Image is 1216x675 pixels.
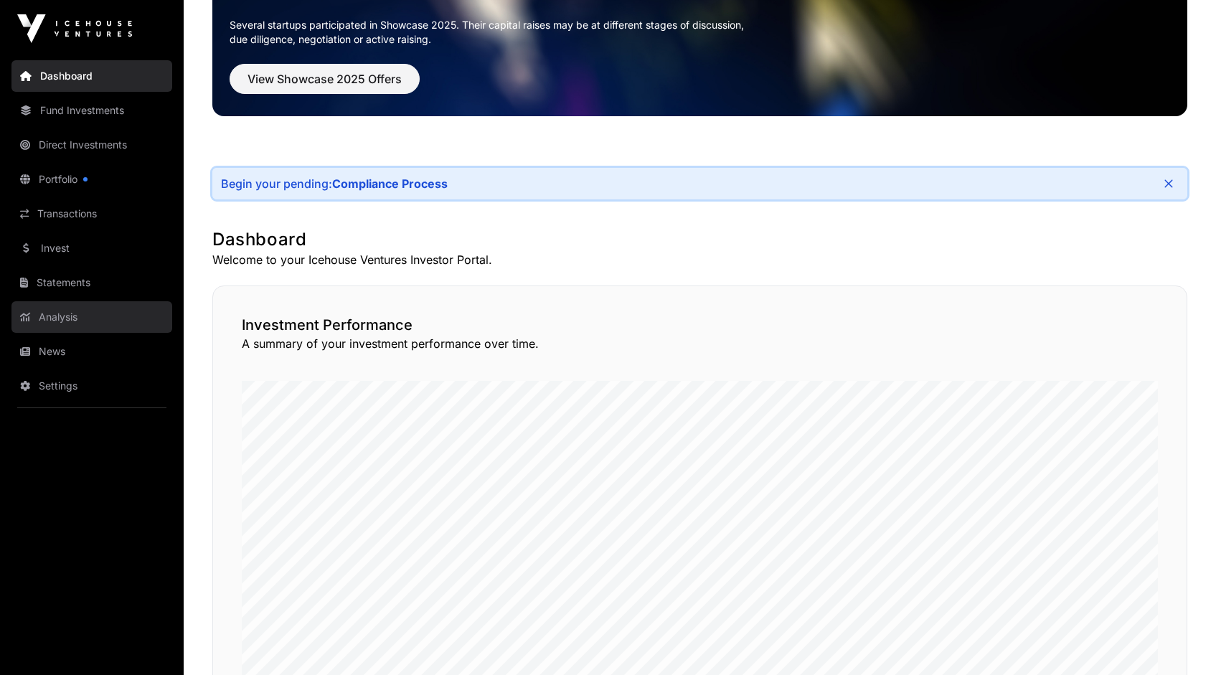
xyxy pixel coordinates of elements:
a: Direct Investments [11,129,172,161]
a: Settings [11,370,172,402]
a: Compliance Process [332,176,448,191]
a: Analysis [11,301,172,333]
h1: Dashboard [212,228,1187,251]
div: Begin your pending: [221,176,448,191]
iframe: Chat Widget [1144,606,1216,675]
button: View Showcase 2025 Offers [230,64,420,94]
p: Several startups participated in Showcase 2025. Their capital raises may be at different stages o... [230,18,1170,47]
a: News [11,336,172,367]
p: A summary of your investment performance over time. [242,335,1158,352]
a: Transactions [11,198,172,230]
span: View Showcase 2025 Offers [248,70,402,88]
a: Statements [11,267,172,298]
a: Fund Investments [11,95,172,126]
p: Welcome to your Icehouse Ventures Investor Portal. [212,251,1187,268]
img: Icehouse Ventures Logo [17,14,132,43]
a: Portfolio [11,164,172,195]
button: Close [1159,174,1179,194]
a: Invest [11,232,172,264]
h2: Investment Performance [242,315,1158,335]
a: Dashboard [11,60,172,92]
a: View Showcase 2025 Offers [230,78,420,93]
